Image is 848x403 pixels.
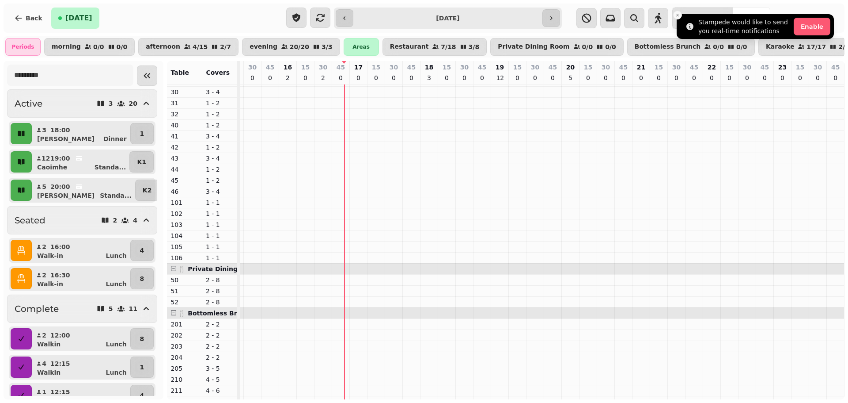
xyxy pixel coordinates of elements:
[140,363,144,372] p: 1
[206,386,234,395] p: 4 - 6
[50,331,70,340] p: 12:00
[178,310,254,317] span: 🍴 Bottomless Brunch
[567,73,574,82] p: 5
[673,11,682,19] button: Close toast
[372,63,380,72] p: 15
[582,44,593,50] p: 0 / 0
[206,342,234,351] p: 2 - 2
[34,151,128,173] button: 1219:00CaoimheStanda...
[566,63,575,72] p: 20
[531,73,538,82] p: 0
[170,143,199,152] p: 42
[65,15,92,22] span: [DATE]
[796,63,804,72] p: 15
[425,63,433,72] p: 18
[672,8,733,29] button: 3510
[37,340,61,349] p: Walkin
[109,100,113,107] p: 3
[106,280,127,288] p: Lunch
[498,43,569,50] p: Private Dining Room
[637,73,644,82] p: 0
[708,73,715,82] p: 0
[170,253,199,262] p: 106
[100,191,132,200] p: Standa ...
[170,121,199,130] p: 40
[206,110,234,119] p: 1 - 2
[34,123,129,144] button: 318:00[PERSON_NAME]Dinner
[713,44,724,50] p: 0 / 0
[743,73,750,82] p: 0
[407,63,416,72] p: 45
[129,100,137,107] p: 20
[170,276,199,284] p: 50
[50,154,70,163] p: 19:00
[34,328,129,349] button: 212:00WalkinLunch
[206,364,234,373] p: 3 - 5
[708,63,716,72] p: 22
[130,268,154,289] button: 8
[117,44,128,50] p: 0 / 0
[779,73,786,82] p: 0
[130,123,154,144] button: 1
[34,180,133,201] button: 520:00[PERSON_NAME]Standa...
[443,63,451,72] p: 15
[51,8,99,29] button: [DATE]
[170,209,199,218] p: 102
[42,388,47,396] p: 1
[549,63,557,72] p: 45
[50,359,70,368] p: 12:15
[170,132,199,141] p: 41
[50,242,70,251] p: 16:00
[50,271,70,280] p: 16:30
[50,126,70,134] p: 18:00
[302,73,309,82] p: 0
[284,63,292,72] p: 16
[496,63,504,72] p: 19
[34,240,129,261] button: 216:00Walk-inLunch
[372,73,379,82] p: 0
[390,43,429,50] p: Restaurant
[170,331,199,340] p: 202
[337,73,344,82] p: 0
[106,368,127,377] p: Lunch
[206,209,234,218] p: 1 - 1
[140,334,144,343] p: 8
[478,73,485,82] p: 0
[170,198,199,207] p: 101
[248,63,257,72] p: 30
[130,357,154,378] button: 1
[726,73,733,82] p: 0
[170,231,199,240] p: 104
[814,73,821,82] p: 0
[206,121,234,130] p: 1 - 2
[206,231,234,240] p: 1 - 1
[602,73,609,82] p: 0
[93,44,104,50] p: 0 / 0
[206,320,234,329] p: 2 - 2
[496,73,503,82] p: 12
[206,132,234,141] p: 3 - 4
[113,217,117,223] p: 2
[831,63,840,72] p: 45
[655,63,663,72] p: 15
[206,353,234,362] p: 2 - 2
[206,220,234,229] p: 1 - 1
[206,143,234,152] p: 1 - 2
[584,63,592,72] p: 15
[469,44,480,50] p: 3 / 8
[250,43,277,50] p: evening
[806,44,826,50] p: 17 / 17
[690,63,698,72] p: 45
[140,274,144,283] p: 8
[490,38,624,56] button: Private Dining Room0/00/0
[478,63,486,72] p: 45
[355,73,362,82] p: 0
[170,187,199,196] p: 46
[42,126,47,134] p: 3
[337,63,345,72] p: 45
[266,73,273,82] p: 0
[344,38,379,56] div: Areas
[814,63,822,72] p: 30
[761,63,769,72] p: 45
[37,368,61,377] p: Walkin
